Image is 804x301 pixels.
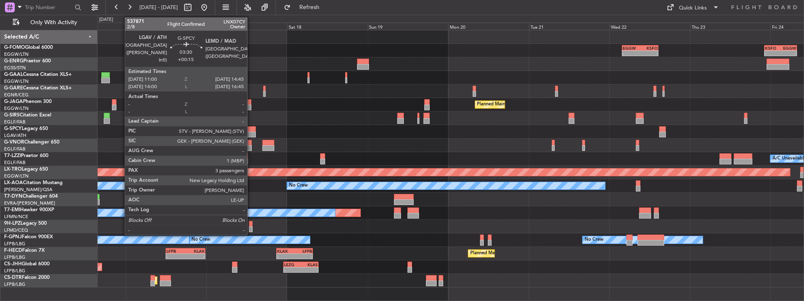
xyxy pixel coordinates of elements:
[21,20,87,25] span: Only With Activity
[4,262,50,267] a: CS-JHHGlobal 6000
[4,45,53,50] a: G-FOMOGlobal 6000
[4,281,25,287] a: LFPB/LBG
[284,267,301,272] div: -
[4,180,63,185] a: LX-AOACitation Mustang
[139,4,178,11] span: [DATE] - [DATE]
[4,72,23,77] span: G-GAAL
[781,51,796,56] div: -
[781,46,796,50] div: EGGW
[4,214,28,220] a: LFMN/NCE
[470,247,599,260] div: Planned Maint [GEOGRAPHIC_DATA] ([GEOGRAPHIC_DATA])
[4,51,29,57] a: EGGW/LTN
[640,46,658,50] div: KSFO
[4,221,47,226] a: 9H-LPZLegacy 500
[4,140,59,145] a: G-VNORChallenger 650
[4,99,23,104] span: G-JAGA
[277,249,294,253] div: KLAX
[609,23,690,30] div: Wed 22
[166,254,185,259] div: -
[4,92,29,98] a: EGNR/CEG
[4,194,23,199] span: T7-DYN
[4,275,22,280] span: CS-DTR
[292,5,327,10] span: Refresh
[151,71,185,84] div: A/C Unavailable
[206,23,287,30] div: Fri 17
[4,153,21,158] span: T7-LZZI
[690,23,771,30] div: Thu 23
[4,275,50,280] a: CS-DTRFalcon 2000
[295,249,312,253] div: LFPB
[280,1,329,14] button: Refresh
[4,59,23,64] span: G-ENRG
[287,23,368,30] div: Sat 18
[529,23,610,30] div: Tue 21
[4,146,25,152] a: EGLF/FAB
[4,200,55,206] a: EVRA/[PERSON_NAME]
[157,274,198,287] div: Planned Maint Sofia
[4,78,29,84] a: EGGW/LTN
[4,241,25,247] a: LFPB/LBG
[301,267,318,272] div: -
[765,51,781,56] div: -
[4,65,26,71] a: EGSS/STN
[4,187,52,193] a: [PERSON_NAME]/QSA
[4,153,48,158] a: T7-LZZIPraetor 600
[368,23,449,30] div: Sun 19
[4,235,22,239] span: F-GPNJ
[277,254,294,259] div: -
[186,254,205,259] div: -
[4,86,72,91] a: G-GARECessna Citation XLS+
[585,234,604,246] div: No Crew
[765,46,781,50] div: KSFO
[25,1,72,14] input: Trip Number
[289,180,308,192] div: No Crew
[4,221,20,226] span: 9H-LPZ
[4,268,25,274] a: LFPB/LBG
[4,160,25,166] a: EGLF/FAB
[4,45,25,50] span: G-FOMO
[295,254,312,259] div: -
[4,248,22,253] span: F-HECD
[448,23,529,30] div: Mon 20
[4,113,51,118] a: G-SIRSCitation Excel
[623,46,640,50] div: EGGW
[4,180,23,185] span: LX-AOA
[4,248,45,253] a: F-HECDFalcon 7X
[4,132,26,139] a: LGAV/ATH
[4,167,22,172] span: LX-TRO
[4,59,51,64] a: G-ENRGPraetor 600
[4,113,20,118] span: G-SIRS
[4,254,25,260] a: LFPB/LBG
[9,16,89,29] button: Only With Activity
[4,262,22,267] span: CS-JHH
[99,16,113,23] div: [DATE]
[477,98,606,111] div: Planned Maint [GEOGRAPHIC_DATA] ([GEOGRAPHIC_DATA])
[679,4,707,12] div: Quick Links
[640,51,658,56] div: -
[4,194,58,199] a: T7-DYNChallenger 604
[301,262,318,267] div: KLAS
[623,51,640,56] div: -
[126,23,207,30] div: Thu 16
[4,99,52,104] a: G-JAGAPhenom 300
[4,72,72,77] a: G-GAALCessna Citation XLS+
[4,86,23,91] span: G-GARE
[663,1,724,14] button: Quick Links
[4,235,53,239] a: F-GPNJFalcon 900EX
[4,167,48,172] a: LX-TROLegacy 650
[4,173,29,179] a: EGGW/LTN
[4,126,22,131] span: G-SPCY
[4,119,25,125] a: EGLF/FAB
[192,234,211,246] div: No Crew
[186,249,205,253] div: KLAX
[4,105,29,112] a: EGGW/LTN
[4,208,54,212] a: T7-EMIHawker 900XP
[4,126,48,131] a: G-SPCYLegacy 650
[4,208,20,212] span: T7-EMI
[4,227,28,233] a: LFMD/CEQ
[166,249,185,253] div: LFPB
[284,262,301,267] div: LEZG
[4,140,24,145] span: G-VNOR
